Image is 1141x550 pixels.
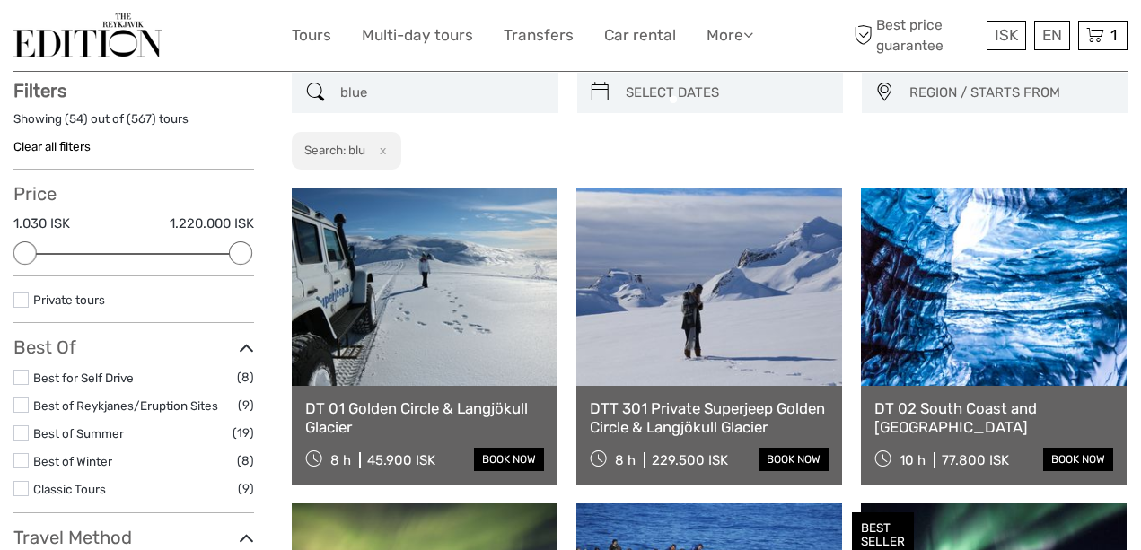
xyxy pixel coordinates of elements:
[13,110,254,138] div: Showing ( ) out of ( ) tours
[1108,26,1119,44] span: 1
[292,22,331,48] a: Tours
[33,426,124,441] a: Best of Summer
[238,395,254,415] span: (9)
[590,399,829,436] a: DTT 301 Private Superjeep Golden Circle & Langjökull Glacier
[368,141,392,160] button: x
[652,452,728,468] div: 229.500 ISK
[170,214,254,233] label: 1.220.000 ISK
[33,482,106,496] a: Classic Tours
[504,22,574,48] a: Transfers
[238,478,254,499] span: (9)
[942,452,1009,468] div: 77.800 ISK
[304,143,365,157] h2: Search: blu
[13,139,91,153] a: Clear all filters
[13,13,162,57] img: The Reykjavík Edition
[707,22,753,48] a: More
[333,77,549,109] input: SEARCH
[237,450,254,471] span: (8)
[237,367,254,388] span: (8)
[33,454,112,468] a: Best of Winter
[874,399,1113,436] a: DT 02 South Coast and [GEOGRAPHIC_DATA]
[25,31,203,46] p: We're away right now. Please check back later!
[33,371,134,385] a: Best for Self Drive
[474,448,544,471] a: book now
[13,336,254,358] h3: Best Of
[13,183,254,205] h3: Price
[233,423,254,443] span: (19)
[13,214,70,233] label: 1.030 ISK
[615,452,636,468] span: 8 h
[1043,448,1113,471] a: book now
[305,399,544,436] a: DT 01 Golden Circle & Langjökull Glacier
[995,26,1018,44] span: ISK
[901,78,1119,108] button: REGION / STARTS FROM
[362,22,473,48] a: Multi-day tours
[131,110,152,127] label: 567
[619,77,834,109] input: SELECT DATES
[13,527,254,548] h3: Travel Method
[367,452,435,468] div: 45.900 ISK
[13,80,66,101] strong: Filters
[33,398,218,413] a: Best of Reykjanes/Eruption Sites
[900,452,926,468] span: 10 h
[69,110,83,127] label: 54
[759,448,829,471] a: book now
[330,452,351,468] span: 8 h
[604,22,676,48] a: Car rental
[1034,21,1070,50] div: EN
[206,28,228,49] button: Open LiveChat chat widget
[33,292,105,307] a: Private tours
[849,15,982,55] span: Best price guarantee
